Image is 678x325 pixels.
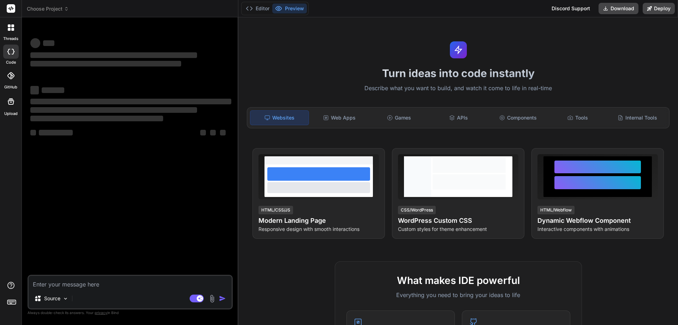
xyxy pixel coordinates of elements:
[272,4,307,13] button: Preview
[346,291,570,299] p: Everything you need to bring your ideas to life
[30,61,181,66] span: ‌
[30,86,39,94] span: ‌
[210,130,216,135] span: ‌
[643,3,675,14] button: Deploy
[547,3,594,14] div: Discord Support
[537,206,575,214] div: HTML/Webflow
[398,216,518,226] h4: WordPress Custom CSS
[43,40,54,46] span: ‌
[30,99,231,104] span: ‌
[42,87,64,93] span: ‌
[220,130,226,135] span: ‌
[243,84,674,93] p: Describe what you want to build, and watch it come to life in real-time
[429,110,488,125] div: APIs
[310,110,369,125] div: Web Apps
[30,52,197,58] span: ‌
[243,4,272,13] button: Editor
[537,216,658,226] h4: Dynamic Webflow Component
[398,226,518,233] p: Custom styles for theme enhancement
[208,295,216,303] img: attachment
[370,110,428,125] div: Games
[6,59,16,65] label: code
[549,110,607,125] div: Tools
[537,226,658,233] p: Interactive components with animations
[27,5,69,12] span: Choose Project
[4,84,17,90] label: GitHub
[243,67,674,80] h1: Turn ideas into code instantly
[398,206,436,214] div: CSS/WordPress
[489,110,547,125] div: Components
[250,110,309,125] div: Websites
[599,3,638,14] button: Download
[258,216,379,226] h4: Modern Landing Page
[608,110,666,125] div: Internal Tools
[44,295,60,302] p: Source
[30,107,197,113] span: ‌
[30,38,40,48] span: ‌
[4,111,18,117] label: Upload
[95,311,107,315] span: privacy
[30,116,163,121] span: ‌
[219,295,226,302] img: icon
[63,296,69,302] img: Pick Models
[30,130,36,135] span: ‌
[200,130,206,135] span: ‌
[28,309,233,316] p: Always double-check its answers. Your in Bind
[346,273,570,288] h2: What makes IDE powerful
[258,206,293,214] div: HTML/CSS/JS
[3,36,18,42] label: threads
[258,226,379,233] p: Responsive design with smooth interactions
[39,130,73,135] span: ‌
